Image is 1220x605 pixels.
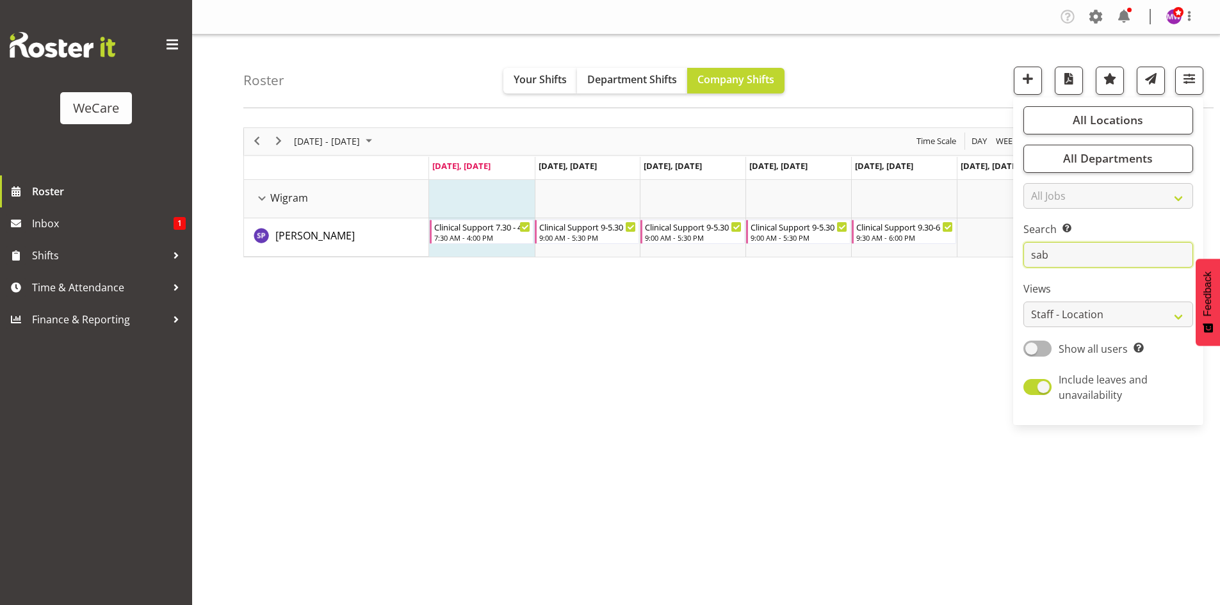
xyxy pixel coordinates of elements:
label: Views [1023,281,1193,296]
span: [DATE], [DATE] [432,160,491,172]
label: Search [1023,222,1193,237]
td: Wigram resource [244,180,429,218]
span: [DATE], [DATE] [749,160,808,172]
span: Time Scale [915,133,957,149]
button: Filter Shifts [1175,67,1203,95]
img: management-we-care10447.jpg [1166,9,1182,24]
button: Department Shifts [577,68,687,93]
div: Sabnam Pun"s event - Clinical Support 9-5.30 Begin From Tuesday, August 26, 2025 at 9:00:00 AM GM... [535,220,639,244]
button: Company Shifts [687,68,785,93]
button: Send a list of all shifts for the selected filtered period to all rostered employees. [1137,67,1165,95]
span: 1 [174,217,186,230]
button: All Departments [1023,145,1193,173]
span: [DATE], [DATE] [961,160,1019,172]
div: Clinical Support 9-5.30 [539,220,636,233]
span: Inbox [32,214,174,233]
span: Company Shifts [697,72,774,86]
span: Feedback [1202,271,1214,316]
table: Timeline Week of August 25, 2025 [429,180,1168,257]
div: Clinical Support 9-5.30 [645,220,742,233]
button: Highlight an important date within the roster. [1096,67,1124,95]
div: August 25 - 31, 2025 [289,128,380,155]
button: Download a PDF of the roster according to the set date range. [1055,67,1083,95]
span: Time & Attendance [32,278,167,297]
div: 9:00 AM - 5:30 PM [539,232,636,243]
div: Sabnam Pun"s event - Clinical Support 7.30 - 4 Begin From Monday, August 25, 2025 at 7:30:00 AM G... [430,220,534,244]
div: Sabnam Pun"s event - Clinical Support 9-5.30 Begin From Thursday, August 28, 2025 at 9:00:00 AM G... [746,220,850,244]
button: Previous [248,133,266,149]
span: [DATE], [DATE] [539,160,597,172]
div: 9:30 AM - 6:00 PM [856,232,953,243]
button: Timeline Day [970,133,989,149]
div: Clinical Support 9.30-6 [856,220,953,233]
span: Week [995,133,1019,149]
span: Wigram [270,190,308,206]
span: Finance & Reporting [32,310,167,329]
button: Feedback - Show survey [1196,259,1220,346]
span: Show all users [1059,342,1128,356]
div: 7:30 AM - 4:00 PM [434,232,531,243]
div: WeCare [73,99,119,118]
div: Sabnam Pun"s event - Clinical Support 9.30-6 Begin From Friday, August 29, 2025 at 9:30:00 AM GMT... [852,220,956,244]
button: Timeline Week [994,133,1020,149]
h4: Roster [243,73,284,88]
button: Your Shifts [503,68,577,93]
button: Time Scale [915,133,959,149]
div: 9:00 AM - 5:30 PM [751,232,847,243]
span: [DATE], [DATE] [644,160,702,172]
span: [DATE] - [DATE] [293,133,361,149]
a: [PERSON_NAME] [275,228,355,243]
div: previous period [246,128,268,155]
div: next period [268,128,289,155]
input: Search [1023,242,1193,268]
div: Clinical Support 9-5.30 [751,220,847,233]
button: Next [270,133,288,149]
span: All Locations [1073,112,1143,127]
span: Your Shifts [514,72,567,86]
button: August 2025 [292,133,378,149]
span: Department Shifts [587,72,677,86]
button: All Locations [1023,106,1193,134]
span: Include leaves and unavailability [1059,373,1148,402]
div: Clinical Support 7.30 - 4 [434,220,531,233]
span: Shifts [32,246,167,265]
span: Day [970,133,988,149]
span: [DATE], [DATE] [855,160,913,172]
span: All Departments [1063,150,1153,166]
div: Sabnam Pun"s event - Clinical Support 9-5.30 Begin From Wednesday, August 27, 2025 at 9:00:00 AM ... [640,220,745,244]
span: [PERSON_NAME] [275,229,355,243]
div: Timeline Week of August 25, 2025 [243,127,1169,257]
span: Roster [32,182,186,201]
td: Sabnam Pun resource [244,218,429,257]
img: Rosterit website logo [10,32,115,58]
button: Add a new shift [1014,67,1042,95]
div: 9:00 AM - 5:30 PM [645,232,742,243]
